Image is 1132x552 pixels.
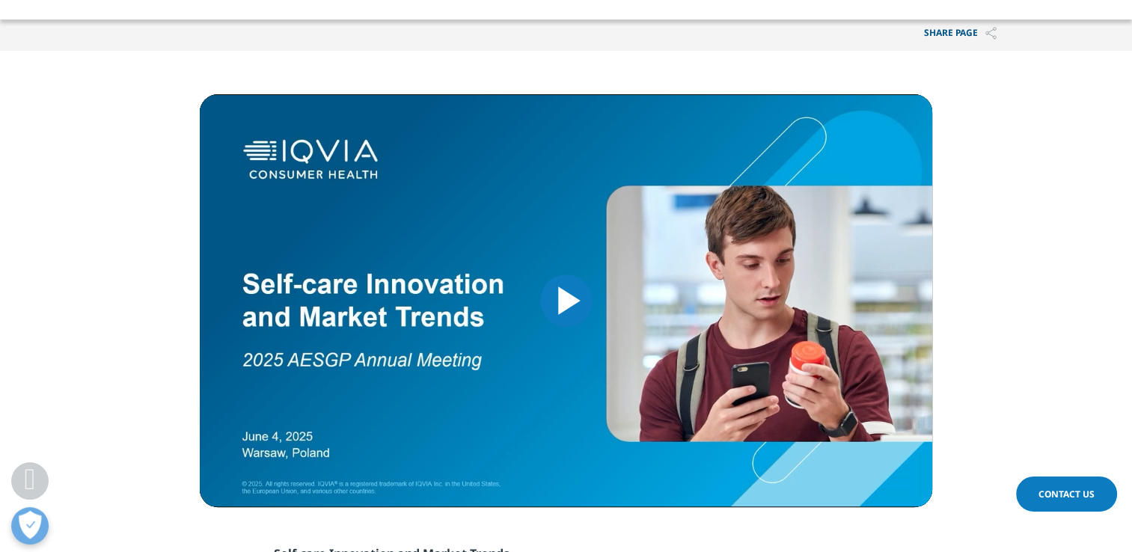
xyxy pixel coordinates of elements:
[1016,476,1117,512] a: Contact Us
[200,94,932,507] video-js: Video Player
[1038,488,1095,500] span: Contact Us
[913,16,1008,51] p: Share PAGE
[985,27,997,40] img: Share PAGE
[540,275,593,327] button: Play Video
[913,16,1008,51] button: Share PAGEShare PAGE
[11,507,49,545] button: Ouvrir le centre de préférences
